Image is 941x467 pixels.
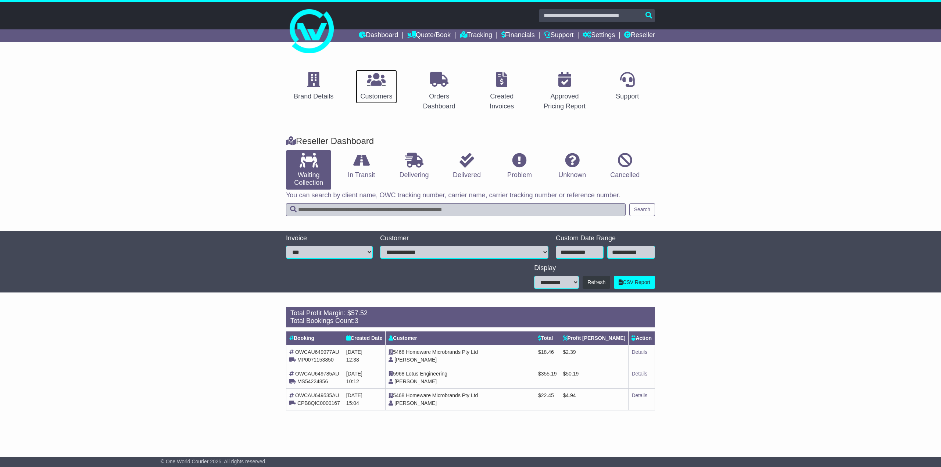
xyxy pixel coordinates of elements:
[631,392,647,398] a: Details
[560,345,629,367] td: $
[286,234,373,243] div: Invoice
[629,331,655,345] th: Action
[393,349,404,355] span: 5468
[560,367,629,388] td: $
[583,29,615,42] a: Settings
[497,150,542,182] a: Problem
[631,349,647,355] a: Details
[343,331,385,345] th: Created Date
[629,203,655,216] button: Search
[393,371,404,377] span: 5968
[444,150,489,182] a: Delivered
[460,29,492,42] a: Tracking
[611,69,644,104] a: Support
[297,378,328,384] span: MS54224856
[286,331,343,345] th: Booking
[406,392,478,398] span: Homeware Microbrands Pty Ltd
[474,69,530,114] a: Created Invoices
[479,91,525,111] div: Created Invoices
[386,331,535,345] th: Customer
[355,317,358,324] span: 3
[394,357,437,363] span: [PERSON_NAME]
[407,29,451,42] a: Quote/Book
[541,371,557,377] span: 355.19
[566,349,576,355] span: 2.39
[583,276,610,289] button: Refresh
[560,331,629,345] th: Profit [PERSON_NAME]
[406,349,478,355] span: Homeware Microbrands Pty Ltd
[346,392,362,398] span: [DATE]
[286,150,331,190] a: Waiting Collection
[624,29,655,42] a: Reseller
[346,349,362,355] span: [DATE]
[541,392,554,398] span: 22.45
[501,29,535,42] a: Financials
[295,392,339,398] span: OWCAU649535AU
[393,392,404,398] span: 5468
[282,136,659,147] div: Reseller Dashboard
[602,150,648,182] a: Cancelled
[289,69,338,104] a: Brand Details
[394,378,437,384] span: [PERSON_NAME]
[411,69,467,114] a: Orders Dashboard
[566,371,579,377] span: 50.19
[537,69,593,114] a: Approved Pricing Report
[346,400,359,406] span: 15:04
[544,29,573,42] a: Support
[406,371,447,377] span: Lotus Engineering
[360,91,392,101] div: Customers
[359,29,398,42] a: Dashboard
[297,400,340,406] span: CPB8QIC0000167
[286,191,655,200] p: You can search by client name, OWC tracking number, carrier name, carrier tracking number or refe...
[295,349,339,355] span: OWCAU649977AU
[566,392,576,398] span: 4.94
[556,234,655,243] div: Custom Date Range
[416,91,462,111] div: Orders Dashboard
[295,371,339,377] span: OWCAU649785AU
[346,371,362,377] span: [DATE]
[161,459,267,464] span: © One World Courier 2025. All rights reserved.
[297,357,334,363] span: MP0071153850
[560,388,629,410] td: $
[631,371,647,377] a: Details
[391,150,437,182] a: Delivering
[550,150,595,182] a: Unknown
[535,331,560,345] th: Total
[542,91,588,111] div: Approved Pricing Report
[380,234,548,243] div: Customer
[355,69,397,104] a: Customers
[534,264,655,272] div: Display
[290,317,651,325] div: Total Bookings Count:
[614,276,655,289] a: CSV Report
[294,91,333,101] div: Brand Details
[290,309,651,317] div: Total Profit Margin: $
[339,150,384,182] a: In Transit
[351,309,368,317] span: 57.52
[346,378,359,384] span: 10:12
[346,357,359,363] span: 12:38
[535,388,560,410] td: $
[541,349,554,355] span: 18.46
[616,91,639,101] div: Support
[394,400,437,406] span: [PERSON_NAME]
[535,345,560,367] td: $
[535,367,560,388] td: $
